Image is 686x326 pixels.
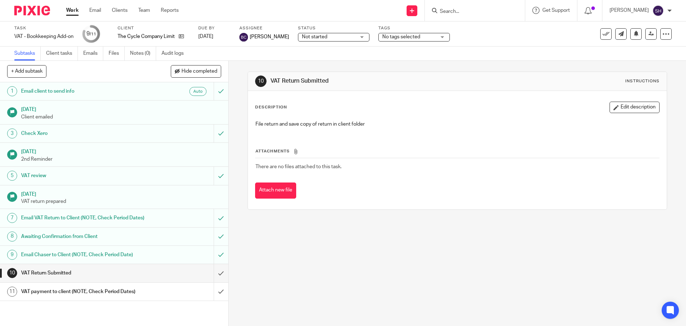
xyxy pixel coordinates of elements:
a: Client tasks [46,47,78,60]
h1: Awaiting Confirmation from Client [21,231,145,242]
h1: Check Xero [21,128,145,139]
div: Instructions [625,78,660,84]
div: 1 [7,86,17,96]
p: Description [255,104,287,110]
div: Auto [189,87,207,96]
div: 10 [7,268,17,278]
small: /11 [90,32,96,36]
h1: VAT payment to client (NOTE, Check Period Dates) [21,286,145,297]
h1: Email Chaser to Client (NOTE, Check Period Date) [21,249,145,260]
h1: VAT review [21,170,145,181]
button: + Add subtask [7,65,46,77]
p: 2nd Reminder [21,156,221,163]
p: The Cycle Company Limited [118,33,175,40]
h1: Email VAT Return to Client (NOTE, Check Period Dates) [21,213,145,223]
label: Assignee [239,25,289,31]
h1: Email client to send info [21,86,145,97]
span: There are no files attached to this task. [255,164,342,169]
button: Edit description [610,102,660,113]
div: 11 [7,287,17,297]
span: [DATE] [198,34,213,39]
label: Client [118,25,189,31]
p: File return and save copy of return in client folder [255,121,659,128]
img: svg%3E [652,5,664,16]
a: Team [138,7,150,14]
a: Work [66,7,79,14]
div: 9 [7,250,17,260]
a: Subtasks [14,47,41,60]
a: Email [89,7,101,14]
div: 9 [86,30,96,38]
a: Audit logs [161,47,189,60]
div: 8 [7,232,17,242]
button: Attach new file [255,183,296,199]
h1: [DATE] [21,146,221,155]
span: No tags selected [382,34,420,39]
h1: VAT Return Submitted [21,268,145,278]
a: Files [109,47,125,60]
img: Pixie [14,6,50,15]
input: Search [439,9,503,15]
div: 7 [7,213,17,223]
button: Hide completed [171,65,221,77]
span: Get Support [542,8,570,13]
h1: [DATE] [21,189,221,198]
div: 5 [7,171,17,181]
a: Clients [112,7,128,14]
label: Status [298,25,369,31]
label: Tags [378,25,450,31]
div: 3 [7,128,17,138]
a: Emails [83,47,103,60]
h1: VAT Return Submitted [270,77,473,85]
div: 10 [255,76,267,87]
img: svg%3E [239,33,248,42]
span: [PERSON_NAME] [250,33,289,40]
h1: [DATE] [21,104,221,113]
label: Due by [198,25,230,31]
label: Task [14,25,74,31]
a: Notes (0) [130,47,156,60]
span: Attachments [255,149,290,153]
div: VAT - Bookkeeping Add-on [14,33,74,40]
span: Not started [302,34,327,39]
span: Hide completed [182,69,217,74]
p: [PERSON_NAME] [610,7,649,14]
a: Reports [161,7,179,14]
p: VAT return prepared [21,198,221,205]
p: Client emailed [21,113,221,121]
